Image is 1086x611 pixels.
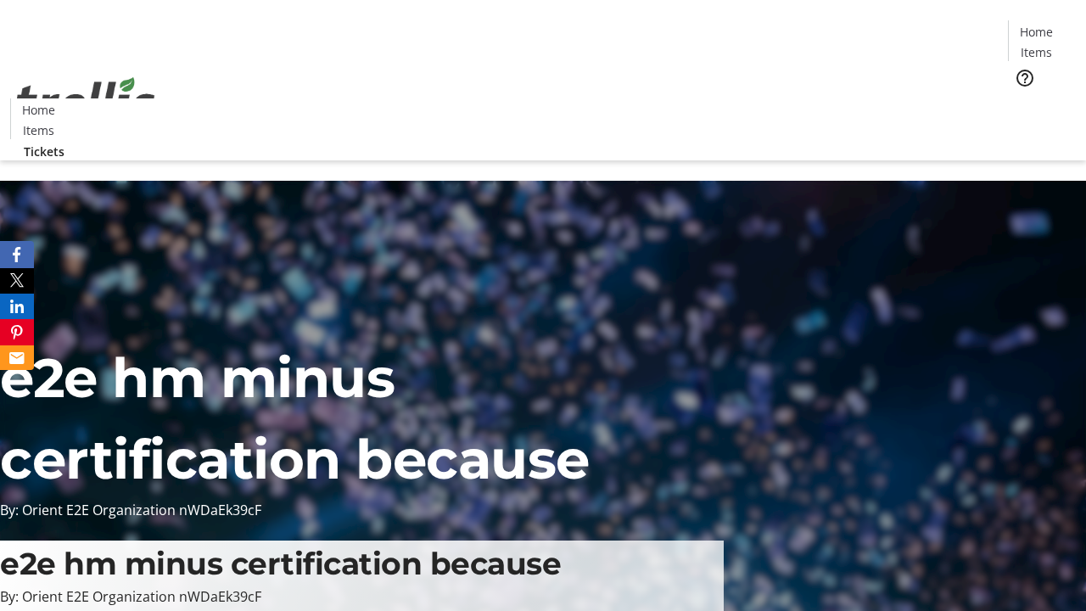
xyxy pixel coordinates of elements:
button: Help [1008,61,1042,95]
span: Tickets [1022,98,1062,116]
img: Orient E2E Organization nWDaEk39cF's Logo [10,59,161,143]
a: Items [1009,43,1063,61]
span: Items [23,121,54,139]
a: Home [1009,23,1063,41]
a: Items [11,121,65,139]
span: Items [1021,43,1052,61]
span: Tickets [24,143,64,160]
span: Home [1020,23,1053,41]
a: Home [11,101,65,119]
a: Tickets [1008,98,1076,116]
a: Tickets [10,143,78,160]
span: Home [22,101,55,119]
